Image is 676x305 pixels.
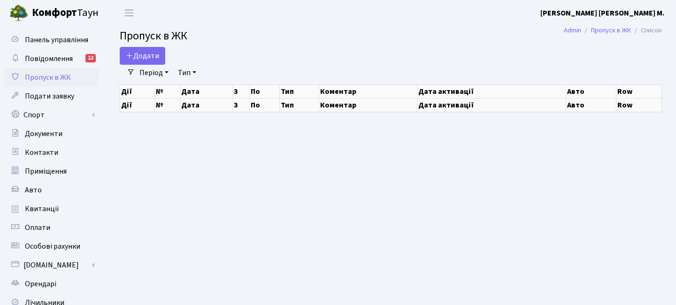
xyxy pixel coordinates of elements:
[319,98,417,112] th: Коментар
[32,5,77,20] b: Комфорт
[232,84,249,98] th: З
[279,84,319,98] th: Тип
[631,25,662,36] li: Список
[180,98,232,112] th: Дата
[417,98,566,112] th: Дата активації
[540,8,665,18] b: [PERSON_NAME] [PERSON_NAME] М.
[25,53,73,64] span: Повідомлення
[25,35,88,45] span: Панель управління
[616,98,661,112] th: Row
[417,84,566,98] th: Дата активації
[9,4,28,23] img: logo.png
[25,129,62,139] span: Документи
[566,84,616,98] th: Авто
[120,28,187,44] span: Пропуск в ЖК
[120,98,155,112] th: Дії
[5,199,99,218] a: Квитанції
[319,84,417,98] th: Коментар
[5,256,99,274] a: [DOMAIN_NAME]
[120,84,155,98] th: Дії
[25,166,67,176] span: Приміщення
[5,181,99,199] a: Авто
[32,5,99,21] span: Таун
[550,21,676,40] nav: breadcrumb
[25,91,74,101] span: Подати заявку
[5,274,99,293] a: Орендарі
[5,87,99,106] a: Подати заявку
[25,222,50,233] span: Оплати
[155,98,180,112] th: №
[279,98,319,112] th: Тип
[25,72,71,83] span: Пропуск в ЖК
[249,84,279,98] th: По
[25,204,59,214] span: Квитанції
[5,162,99,181] a: Приміщення
[25,279,56,289] span: Орендарі
[85,54,96,62] div: 12
[136,65,172,81] a: Період
[5,124,99,143] a: Документи
[249,98,279,112] th: По
[117,5,141,21] button: Переключити навігацію
[566,98,616,112] th: Авто
[5,143,99,162] a: Контакти
[120,47,165,65] a: Додати
[126,51,159,61] span: Додати
[180,84,232,98] th: Дата
[591,25,631,35] a: Пропуск в ЖК
[5,237,99,256] a: Особові рахунки
[564,25,581,35] a: Admin
[616,84,661,98] th: Row
[5,218,99,237] a: Оплати
[5,30,99,49] a: Панель управління
[540,8,665,19] a: [PERSON_NAME] [PERSON_NAME] М.
[155,84,180,98] th: №
[174,65,200,81] a: Тип
[25,185,42,195] span: Авто
[5,49,99,68] a: Повідомлення12
[5,106,99,124] a: Спорт
[5,68,99,87] a: Пропуск в ЖК
[232,98,249,112] th: З
[25,147,58,158] span: Контакти
[25,241,80,252] span: Особові рахунки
